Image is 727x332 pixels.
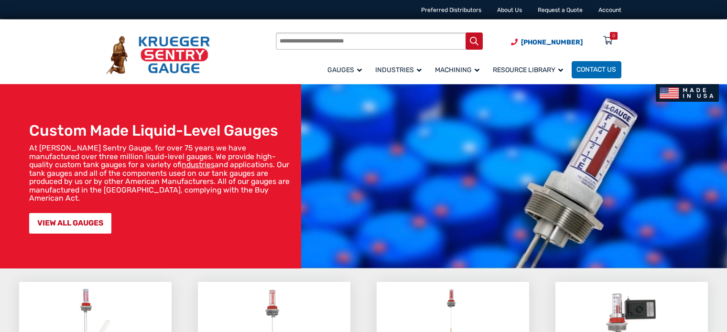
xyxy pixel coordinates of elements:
[29,213,111,234] a: VIEW ALL GAUGES
[572,61,621,78] a: Contact Us
[656,84,718,102] img: Made In USA
[497,7,522,13] a: About Us
[430,60,488,79] a: Machining
[612,32,615,40] div: 0
[511,37,583,47] a: Phone Number (920) 434-8860
[327,66,362,74] span: Gauges
[538,7,583,13] a: Request a Quote
[29,144,297,203] p: At [PERSON_NAME] Sentry Gauge, for over 75 years we have manufactured over three million liquid-l...
[301,84,727,268] img: bg_hero_bannerksentry
[488,60,572,79] a: Resource Library
[106,36,210,74] img: Krueger Sentry Gauge
[521,38,583,46] span: [PHONE_NUMBER]
[182,160,215,169] a: industries
[370,60,430,79] a: Industries
[576,66,616,74] span: Contact Us
[29,122,297,140] h1: Custom Made Liquid-Level Gauges
[323,60,370,79] a: Gauges
[375,66,422,74] span: Industries
[435,66,479,74] span: Machining
[493,66,563,74] span: Resource Library
[421,7,481,13] a: Preferred Distributors
[598,7,621,13] a: Account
